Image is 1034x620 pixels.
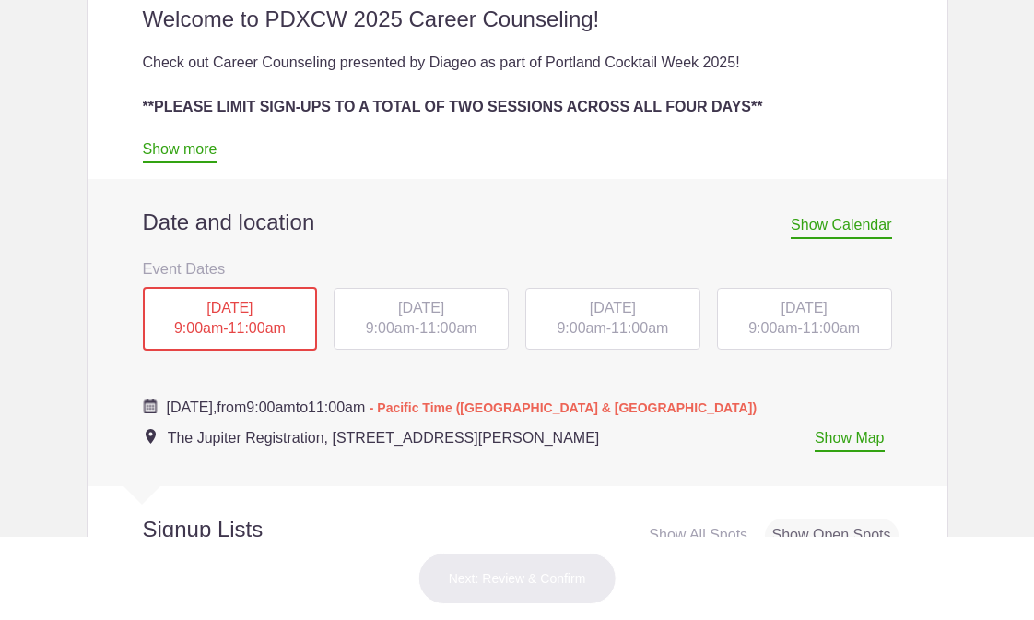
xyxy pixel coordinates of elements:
button: [DATE] 9:00am-11:00am [142,286,319,352]
span: 9:00am [557,320,605,336]
div: Check out Career Counseling presented by Diageo as part of Portland Cocktail Week 2025! [143,52,892,74]
button: [DATE] 9:00am-11:00am [716,287,893,352]
span: 11:00am [229,320,286,336]
span: [DATE] [590,300,636,316]
span: 11:00am [611,320,668,336]
div: - [525,288,700,351]
a: Show more [143,141,217,163]
div: - [334,288,509,351]
span: The Jupiter Registration, [STREET_ADDRESS][PERSON_NAME] [168,430,600,446]
span: 9:00am [366,320,415,336]
img: Event location [146,429,156,444]
button: [DATE] 9:00am-11:00am [524,287,701,352]
span: - Pacific Time ([GEOGRAPHIC_DATA] & [GEOGRAPHIC_DATA]) [370,400,757,415]
span: [DATE], [167,399,217,415]
span: 9:00am [174,320,223,336]
span: Show Calendar [791,217,891,239]
span: from to [167,399,758,415]
div: Show Open Spots [765,519,899,553]
span: 11:00am [803,320,860,336]
span: [DATE] [398,300,444,316]
h2: Date and location [143,209,892,236]
div: We are trying to accommodate as many folks as possible to get the opportunity to connect with a m... [143,118,892,162]
span: 11:00am [308,399,365,415]
h2: Welcome to PDXCW 2025 Career Counseling! [143,6,892,33]
strong: **PLEASE LIMIT SIGN-UPS TO A TOTAL OF TWO SESSIONS ACROSS ALL FOUR DAYS** [143,99,763,114]
a: Show Map [815,430,885,452]
div: Show All Spots [641,519,755,553]
h3: Event Dates [143,255,892,282]
div: - [143,287,318,352]
span: [DATE] [781,300,827,316]
span: 11:00am [419,320,476,336]
img: Cal purple [143,399,158,413]
span: 9:00am [246,399,295,415]
h2: Signup Lists [88,516,374,543]
button: Next: Review & Confirm [418,553,617,604]
button: [DATE] 9:00am-11:00am [333,287,510,352]
span: 9:00am [748,320,797,336]
div: - [717,288,892,351]
span: [DATE] [206,300,253,316]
